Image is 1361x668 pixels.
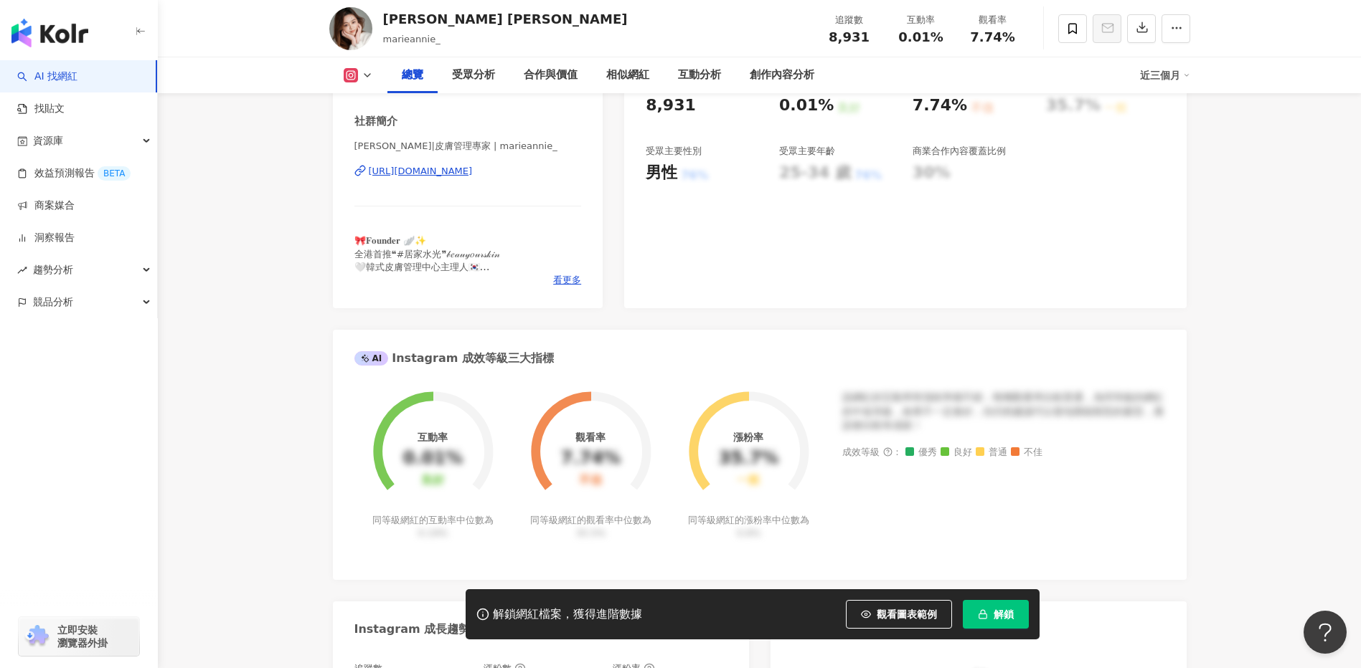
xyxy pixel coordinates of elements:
span: 良好 [941,447,972,458]
a: [URL][DOMAIN_NAME] [354,165,582,178]
img: logo [11,19,88,47]
a: searchAI 找網紅 [17,70,77,84]
div: 不佳 [579,474,602,487]
span: 7.74% [970,30,1014,44]
div: 同等級網紅的互動率中位數為 [370,514,496,540]
a: 效益預測報告BETA [17,166,131,181]
span: 35.5% [576,528,606,538]
div: 漲粉率 [733,431,763,443]
div: 同等級網紅的觀看率中位數為 [528,514,654,540]
span: 普通 [976,447,1007,458]
img: chrome extension [23,625,51,648]
div: Instagram 成效等級三大指標 [354,350,554,366]
span: [PERSON_NAME]|皮膚管理專家 | marieannie_ [354,140,582,153]
div: AI [354,351,389,366]
span: 立即安裝 瀏覽器外掛 [57,624,108,649]
div: 互動率 [418,431,448,443]
div: 受眾分析 [452,67,495,84]
div: 良好 [421,474,444,487]
span: 趨勢分析 [33,254,73,286]
div: 同等級網紅的漲粉率中位數為 [686,514,811,540]
div: 互動分析 [678,67,721,84]
div: 7.74% [913,95,967,117]
span: 觀看圖表範例 [877,609,937,620]
a: 洞察報告 [17,231,75,245]
span: 解鎖 [994,609,1014,620]
div: 成效等級 ： [842,447,1165,458]
span: 不佳 [1011,447,1042,458]
img: KOL Avatar [329,7,372,50]
span: 0.8% [737,528,760,538]
div: 觀看率 [575,431,606,443]
span: 資源庫 [33,125,63,157]
span: 0.19% [418,528,448,538]
div: 追蹤數 [822,13,877,27]
div: 7.74% [561,449,621,469]
div: 解鎖網紅檔案，獲得進階數據 [493,607,642,622]
a: 找貼文 [17,102,65,116]
div: 合作與價值 [524,67,578,84]
span: 優秀 [905,447,937,458]
span: rise [17,265,27,275]
div: 0.01% [403,449,463,469]
div: 0.01% [779,95,834,117]
div: 互動率 [894,13,948,27]
div: 男性 [646,162,677,184]
span: 🎀𝐅𝐨𝐮𝐧𝐝𝐞𝐫 🪽✨ 全港首推❝#居家水光❞𝒷𝑒𝒶𝓊𝓎𝑜𝓊𝓇𝓈𝓀𝒾𝓃 🤍韓式皮膚管理中心主理人🇰🇷 🤍#美容 #醫美保養品 #旅遊 #KOL #減肥分享 #唱歌 📧𝑾𝒐𝒓𝒌 𝑰𝒏𝒒𝒖𝒊𝒓𝒊𝒆𝒔... [354,235,576,311]
div: 8,931 [646,95,696,117]
div: 一般 [737,474,760,487]
div: [PERSON_NAME] [PERSON_NAME] [383,10,628,28]
span: 8,931 [829,29,870,44]
div: 該網紅的互動率和漲粉率都不錯，唯獨觀看率比較普通，為同等級的網紅的中低等級，效果不一定會好，但仍然建議可以發包開箱類型的案型，應該會比較有成效！ [842,391,1165,433]
div: 受眾主要年齡 [779,145,835,158]
div: 受眾主要性別 [646,145,702,158]
div: 相似網紅 [606,67,649,84]
div: 35.7% [719,449,778,469]
span: 競品分析 [33,286,73,318]
div: [URL][DOMAIN_NAME] [369,165,473,178]
div: 總覽 [402,67,423,84]
button: 觀看圖表範例 [846,600,952,629]
div: 社群簡介 [354,114,397,129]
div: 近三個月 [1140,64,1190,87]
span: 0.01% [898,30,943,44]
span: 看更多 [553,274,581,287]
span: marieannie_ [383,34,441,44]
div: 觀看率 [966,13,1020,27]
div: 創作內容分析 [750,67,814,84]
a: chrome extension立即安裝 瀏覽器外掛 [19,617,139,656]
a: 商案媒合 [17,199,75,213]
div: 商業合作內容覆蓋比例 [913,145,1006,158]
button: 解鎖 [963,600,1029,629]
